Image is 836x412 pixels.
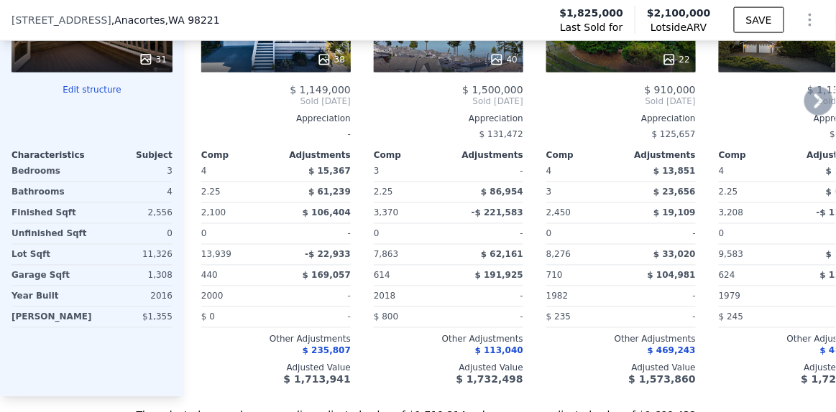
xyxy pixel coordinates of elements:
span: $ 131,472 [479,129,523,139]
span: $ 800 [374,312,398,322]
div: - [279,224,351,244]
div: - [279,307,351,327]
div: Characteristics [12,150,92,161]
span: $ 104,981 [648,271,696,281]
div: 2.25 [374,182,446,202]
span: [STREET_ADDRESS] [12,13,111,27]
span: Last Sold for [560,20,623,34]
div: 1979 [719,286,791,306]
span: $ 245 [719,312,743,322]
div: Garage Sqft [12,266,89,286]
div: 2016 [95,286,173,306]
div: Finished Sqft [12,203,89,223]
span: $ 33,020 [653,250,696,260]
span: $ 19,109 [653,208,696,218]
div: Unfinished Sqft [12,224,89,244]
div: Bathrooms [12,182,89,202]
span: Sold [DATE] [374,95,523,107]
span: 624 [719,271,735,281]
span: 9,583 [719,250,743,260]
span: 13,939 [201,250,231,260]
span: $ 23,656 [653,187,696,197]
span: 0 [201,229,207,239]
div: - [201,124,351,144]
span: 3 [374,167,380,177]
span: $ 169,057 [303,271,351,281]
div: Subject [92,150,173,161]
div: Other Adjustments [546,334,696,345]
div: - [451,161,523,182]
div: 2,556 [95,203,173,223]
button: SAVE [734,7,784,33]
div: 2.25 [201,182,273,202]
span: , WA 98221 [165,14,220,26]
div: Other Adjustments [201,334,351,345]
div: - [451,307,523,327]
div: Comp [719,150,794,161]
span: -$ 221,583 [472,208,523,218]
div: 2000 [201,286,273,306]
span: $2,100,000 [647,7,711,19]
span: $ 469,243 [648,346,696,356]
span: 0 [719,229,725,239]
span: $ 191,925 [475,271,523,281]
span: Sold [DATE] [201,95,351,107]
span: $ 113,040 [475,346,523,356]
span: $ 1,713,941 [284,374,351,385]
span: $ 61,239 [308,187,351,197]
span: 4 [201,167,207,177]
span: $ 15,367 [308,167,351,177]
div: Lot Sqft [12,245,89,265]
span: 3,208 [719,208,743,218]
span: $ 1,732,498 [456,374,523,385]
span: $ 86,954 [481,187,523,197]
div: - [451,286,523,306]
span: $ 1,573,860 [629,374,696,385]
div: $1,355 [98,307,173,327]
div: Appreciation [374,113,523,124]
div: 11,326 [95,245,173,265]
div: - [279,286,351,306]
div: 40 [490,52,518,67]
span: $ 1,500,000 [462,84,523,95]
span: $ 106,404 [303,208,351,218]
span: 4 [546,167,552,177]
div: 22 [662,52,690,67]
span: Lotside ARV [647,20,711,34]
span: 614 [374,271,390,281]
div: Adjusted Value [374,362,523,374]
div: Adjustments [621,150,696,161]
div: 3 [546,182,618,202]
div: 3 [95,161,173,182]
div: Comp [374,150,449,161]
span: $ 1,149,000 [290,84,351,95]
div: Adjustments [449,150,523,161]
span: $ 13,851 [653,167,696,177]
span: , Anacortes [111,13,220,27]
div: 1982 [546,286,618,306]
div: 38 [317,52,345,67]
div: Other Adjustments [374,334,523,345]
div: 0 [95,224,173,244]
div: Comp [201,150,276,161]
span: 440 [201,271,218,281]
div: Adjusted Value [201,362,351,374]
span: 2,450 [546,208,571,218]
span: 3,370 [374,208,398,218]
span: $1,825,000 [560,6,624,20]
button: Edit structure [12,84,173,95]
div: Comp [546,150,621,161]
span: 710 [546,271,563,281]
div: 2018 [374,286,446,306]
div: Appreciation [201,113,351,124]
span: $ 235 [546,312,571,322]
div: - [624,224,696,244]
span: 0 [546,229,552,239]
span: 7,863 [374,250,398,260]
span: 0 [374,229,380,239]
div: - [451,224,523,244]
div: 4 [95,182,173,202]
div: Adjustments [276,150,351,161]
span: $ 910,000 [645,84,696,95]
div: 2.25 [719,182,791,202]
